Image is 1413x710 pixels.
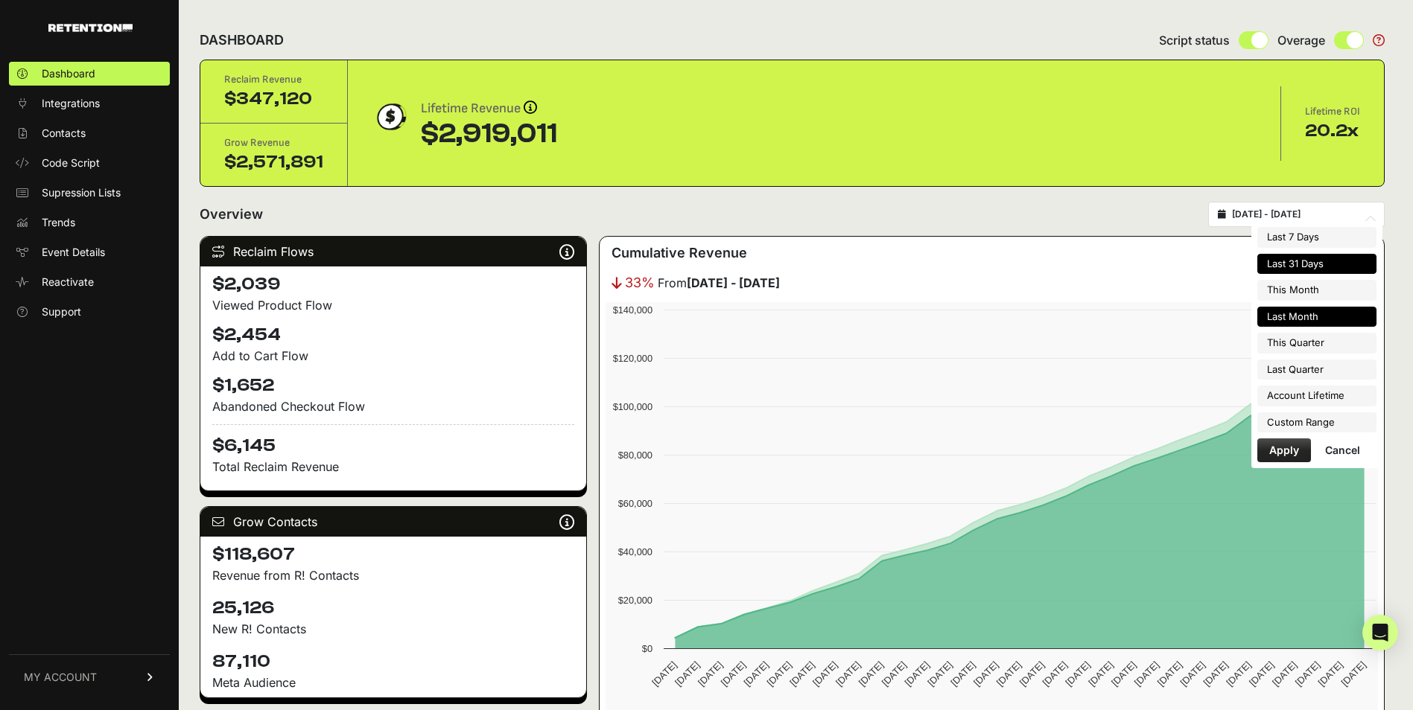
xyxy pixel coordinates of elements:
span: Supression Lists [42,185,121,200]
div: Open Intercom Messenger [1362,615,1398,650]
a: Support [9,300,170,324]
span: Support [42,304,81,319]
button: Cancel [1313,438,1372,462]
text: [DATE] [833,659,863,688]
p: Revenue from R! Contacts [212,566,574,584]
span: Script status [1159,31,1230,49]
span: 33% [625,272,655,293]
li: Custom Range [1257,412,1377,433]
div: Reclaim Flows [200,237,586,266]
text: [DATE] [1315,659,1344,688]
text: $20,000 [617,595,652,606]
a: Trends [9,211,170,234]
div: Grow Contacts [200,507,586,537]
span: From [658,274,780,292]
img: Retention.com [48,24,133,32]
text: $100,000 [612,401,652,412]
div: Reclaim Revenue [224,72,323,87]
text: [DATE] [1132,659,1161,688]
p: Total Reclaim Revenue [212,458,574,476]
text: [DATE] [994,659,1023,688]
a: Contacts [9,121,170,145]
strong: [DATE] - [DATE] [687,275,780,290]
a: MY ACCOUNT [9,654,170,700]
li: This Month [1257,280,1377,301]
div: Grow Revenue [224,135,323,150]
h4: $6,145 [212,424,574,458]
text: $80,000 [617,450,652,461]
span: Reactivate [42,275,94,290]
text: [DATE] [810,659,839,688]
text: $0 [641,643,652,654]
text: [DATE] [1292,659,1321,688]
a: Dashboard [9,62,170,86]
span: Event Details [42,245,105,260]
a: Event Details [9,240,170,264]
text: [DATE] [787,659,816,688]
span: MY ACCOUNT [24,670,97,685]
div: Lifetime Revenue [421,98,557,119]
li: Last Quarter [1257,359,1377,380]
text: [DATE] [948,659,977,688]
p: New R! Contacts [212,620,574,638]
div: Abandoned Checkout Flow [212,397,574,415]
a: Code Script [9,151,170,175]
text: [DATE] [696,659,725,688]
text: [DATE] [1224,659,1253,688]
h4: $2,039 [212,272,574,296]
h4: $2,454 [212,323,574,347]
text: $120,000 [612,353,652,364]
li: Account Lifetime [1257,386,1377,406]
text: $40,000 [617,546,652,557]
text: [DATE] [1040,659,1069,688]
text: [DATE] [741,659,770,688]
div: Lifetime ROI [1305,104,1360,119]
li: Last 31 Days [1257,254,1377,275]
text: $140,000 [612,304,652,316]
text: [DATE] [1155,659,1184,688]
text: $60,000 [617,498,652,509]
span: Overage [1277,31,1325,49]
div: $2,919,011 [421,119,557,149]
a: Supression Lists [9,181,170,205]
span: Integrations [42,96,100,111]
text: [DATE] [1247,659,1276,688]
button: Apply [1257,438,1311,462]
h3: Cumulative Revenue [612,243,747,263]
text: [DATE] [673,659,702,688]
h2: Overview [200,204,263,225]
text: [DATE] [1086,659,1115,688]
h2: DASHBOARD [200,30,284,51]
text: [DATE] [1017,659,1046,688]
text: [DATE] [1201,659,1230,688]
span: Code Script [42,156,100,170]
div: $2,571,891 [224,150,323,174]
div: 20.2x [1305,119,1360,143]
text: [DATE] [856,659,885,688]
a: Reactivate [9,270,170,294]
text: [DATE] [1063,659,1092,688]
text: [DATE] [902,659,931,688]
span: Contacts [42,126,86,141]
div: $347,120 [224,87,323,111]
text: [DATE] [1178,659,1207,688]
text: [DATE] [879,659,908,688]
text: [DATE] [1270,659,1299,688]
a: Integrations [9,92,170,115]
li: Last Month [1257,307,1377,327]
li: Last 7 Days [1257,227,1377,248]
text: [DATE] [1109,659,1138,688]
div: Add to Cart Flow [212,347,574,365]
h4: 87,110 [212,650,574,674]
text: [DATE] [971,659,1000,688]
text: [DATE] [718,659,747,688]
h4: $118,607 [212,543,574,566]
text: [DATE] [1339,659,1368,688]
h4: 25,126 [212,596,574,620]
h4: $1,652 [212,374,574,397]
text: [DATE] [764,659,793,688]
text: [DATE] [925,659,954,688]
li: This Quarter [1257,333,1377,354]
div: Meta Audience [212,674,574,691]
div: Viewed Product Flow [212,296,574,314]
